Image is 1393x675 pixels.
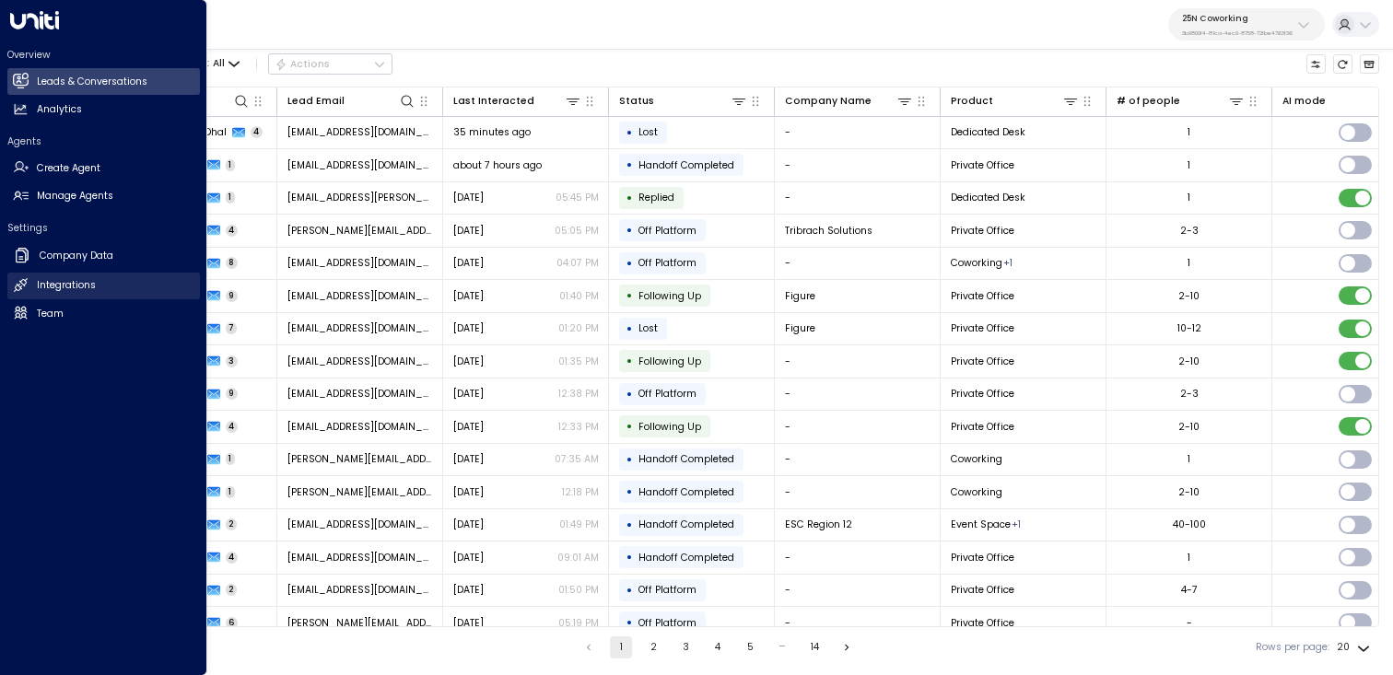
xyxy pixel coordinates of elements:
[638,551,734,564] span: Handoff Completed
[1182,13,1293,24] p: 25N Coworking
[951,518,1011,531] span: Event Space
[287,518,433,531] span: stalley@esc12.net
[1168,8,1325,41] button: 25N Coworking3b9800f4-81ca-4ec0-8758-72fbe4763f36
[951,93,993,110] div: Product
[226,192,236,204] span: 1
[1117,92,1246,110] div: # of people
[638,452,734,466] span: Handoff Completed
[1012,518,1021,531] div: Meeting Room
[638,485,734,499] span: Handoff Completed
[558,387,599,401] p: 12:38 PM
[1177,321,1201,335] div: 10-12
[453,321,484,335] span: Jul 09, 2025
[638,158,734,172] span: Handoff Completed
[213,58,225,69] span: All
[638,387,696,401] span: Off Platform
[226,453,236,465] span: 1
[775,378,941,411] td: -
[226,290,239,302] span: 9
[562,485,599,499] p: 12:18 PM
[775,411,941,443] td: -
[638,321,658,335] span: Lost
[626,578,633,602] div: •
[626,513,633,537] div: •
[951,224,1014,238] span: Private Office
[556,256,599,270] p: 04:07 PM
[638,289,701,303] span: Following Up
[226,257,239,269] span: 8
[275,58,331,71] div: Actions
[7,155,200,181] a: Create Agent
[1178,355,1200,368] div: 2-10
[803,636,825,658] button: Go to page 14
[1182,29,1293,37] p: 3b9800f4-81ca-4ec0-8758-72fbe4763f36
[638,518,734,531] span: Handoff Completed
[785,518,852,531] span: ESC Region 12
[626,480,633,504] div: •
[287,224,433,238] span: erica@tribrachsolutions.com
[453,92,582,110] div: Last Interacted
[7,68,200,95] a: Leads & Conversations
[775,345,941,378] td: -
[287,125,433,139] span: prateekdhall@gmail.com
[37,278,96,293] h2: Integrations
[626,414,633,438] div: •
[775,117,941,149] td: -
[1333,54,1353,75] span: Refresh
[37,161,100,176] h2: Create Agent
[1306,54,1327,75] button: Customize
[558,420,599,434] p: 12:33 PM
[453,289,484,303] span: Yesterday
[638,355,701,368] span: Following Up
[7,273,200,299] a: Integrations
[951,485,1002,499] span: Coworking
[555,224,599,238] p: 05:05 PM
[1003,256,1013,270] div: Private Office
[638,256,696,270] span: Off Platform
[775,541,941,574] td: -
[951,191,1025,204] span: Dedicated Desk
[626,218,633,242] div: •
[836,636,858,658] button: Go to next page
[1181,583,1198,597] div: 4-7
[785,289,815,303] span: Figure
[951,92,1080,110] div: Product
[707,636,729,658] button: Go to page 4
[951,387,1014,401] span: Private Office
[785,92,914,110] div: Company Name
[739,636,761,658] button: Go to page 5
[287,191,433,204] span: markg.martinez@gmail.com
[1187,616,1192,630] div: -
[775,575,941,607] td: -
[1360,54,1380,75] button: Archived Leads
[626,382,633,406] div: •
[453,485,484,499] span: Aug 13, 2025
[775,607,941,639] td: -
[1117,93,1180,110] div: # of people
[638,420,701,434] span: Following Up
[287,420,433,434] span: calebsprice23@gmail.com
[626,251,633,275] div: •
[951,321,1014,335] span: Private Office
[638,224,696,238] span: Off Platform
[453,158,542,172] span: about 7 hours ago
[558,355,599,368] p: 01:35 PM
[7,221,200,235] h2: Settings
[226,486,236,498] span: 1
[785,321,815,335] span: Figure
[453,256,484,270] span: Yesterday
[226,584,238,596] span: 2
[559,289,599,303] p: 01:40 PM
[559,518,599,531] p: 01:49 PM
[453,518,484,531] span: Aug 12, 2025
[951,616,1014,630] span: Private Office
[453,125,531,139] span: 35 minutes ago
[453,583,484,597] span: Aug 11, 2025
[775,248,941,280] td: -
[951,158,1014,172] span: Private Office
[287,93,345,110] div: Lead Email
[642,636,664,658] button: Go to page 2
[626,317,633,341] div: •
[453,387,484,401] span: Yesterday
[1173,518,1206,531] div: 40-100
